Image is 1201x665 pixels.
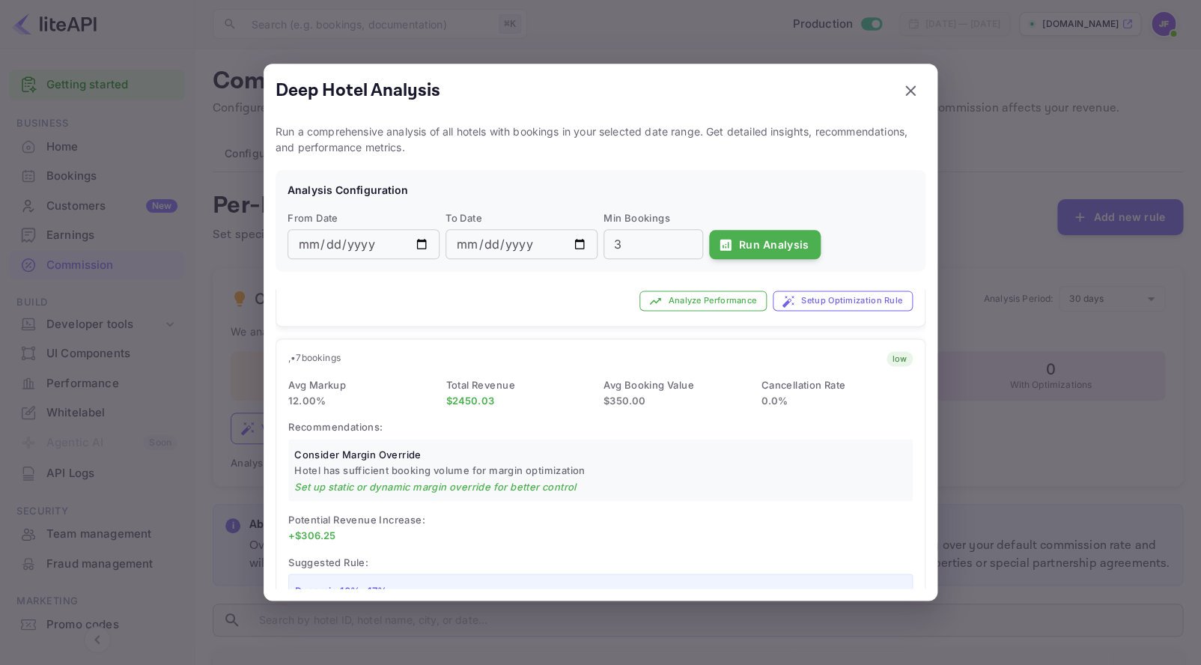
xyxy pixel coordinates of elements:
p: 12.00 % [288,394,440,409]
span: Consider Margin Override [294,449,422,461]
button: Run Analysis [709,230,821,260]
p: $ 350.00 [603,394,755,409]
span: low [887,353,913,365]
p: $ 2450.03 [446,394,598,409]
span: Hotel has sufficient booking volume for margin optimization [294,463,907,479]
span: Set up static or dynamic margin override for better control [294,479,907,496]
p: +$ 306.25 [288,529,913,544]
span: Dynamic: 10 % - 17 % [295,584,387,596]
button: Setup Optimization Rule [773,291,913,311]
span: Min Bookings [603,210,703,227]
h6: Analysis Configuration [288,182,913,198]
p: 0.0 % [761,394,913,409]
p: , • 7 bookings [288,351,341,365]
span: Potential Revenue Increase: [288,514,425,526]
span: Recommendations: [288,421,383,433]
span: Avg Markup [288,379,346,391]
span: To Date [446,210,598,227]
p: Run a comprehensive analysis of all hotels with bookings in your selected date range. Get detaile... [276,124,925,155]
h5: Deep Hotel Analysis [276,79,440,103]
span: Cancellation Rate [761,379,846,391]
span: Total Revenue [446,379,515,391]
span: Avg Booking Value [603,379,694,391]
button: Analyze Performance [639,291,767,311]
span: From Date [288,210,440,227]
span: Suggested Rule: [288,556,368,568]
